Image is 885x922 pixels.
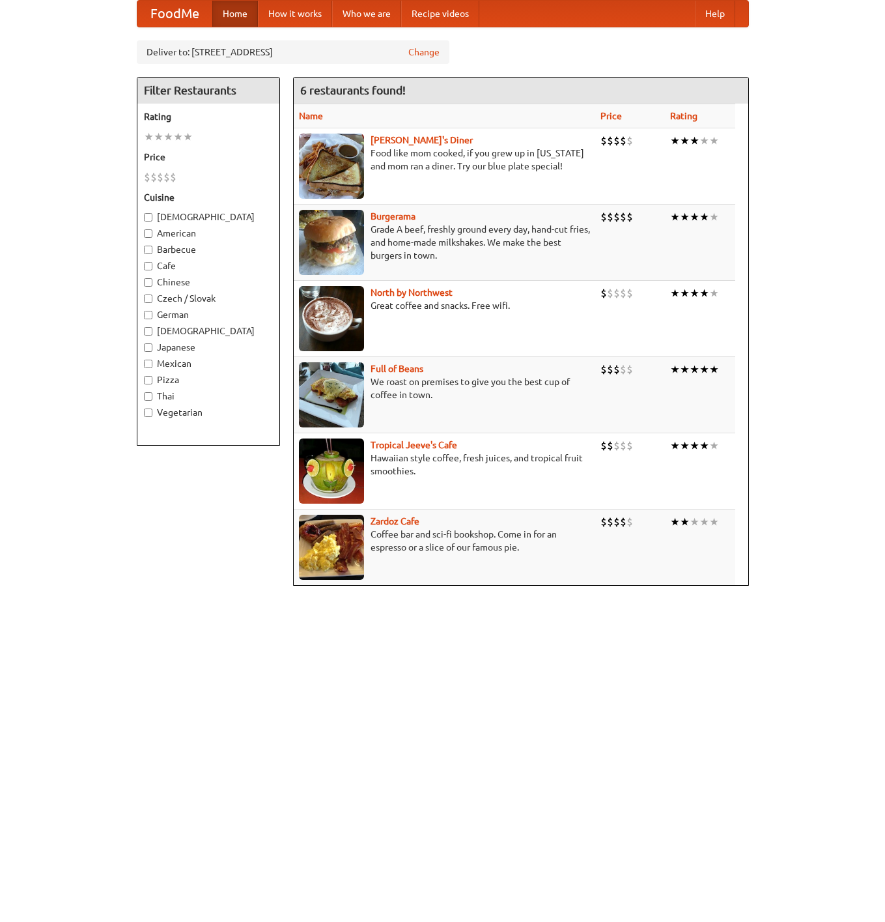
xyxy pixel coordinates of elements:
[680,515,690,529] li: ★
[144,373,273,386] label: Pizza
[690,210,699,224] li: ★
[670,111,697,121] a: Rating
[690,439,699,453] li: ★
[144,327,152,336] input: [DEMOGRAPHIC_DATA]
[299,134,364,199] img: sallys.jpg
[607,362,613,377] li: $
[620,210,626,224] li: $
[137,78,279,104] h4: Filter Restaurants
[699,439,709,453] li: ★
[620,515,626,529] li: $
[299,286,364,351] img: north.jpg
[371,211,415,222] a: Burgerama
[157,170,163,184] li: $
[690,134,699,148] li: ★
[626,515,633,529] li: $
[613,515,620,529] li: $
[144,357,273,370] label: Mexican
[600,210,607,224] li: $
[709,134,719,148] li: ★
[709,286,719,300] li: ★
[144,151,273,164] h5: Price
[371,440,457,450] a: Tropical Jeeve's Cafe
[299,362,364,427] img: beans.jpg
[299,111,323,121] a: Name
[144,324,273,338] label: [DEMOGRAPHIC_DATA]
[607,439,613,453] li: $
[299,210,364,275] img: burgerama.jpg
[371,135,473,145] a: [PERSON_NAME]'s Diner
[173,130,183,144] li: ★
[299,515,364,580] img: zardoz.jpg
[626,439,633,453] li: $
[626,210,633,224] li: $
[299,223,590,262] p: Grade A beef, freshly ground every day, hand-cut fries, and home-made milkshakes. We make the bes...
[613,210,620,224] li: $
[626,362,633,377] li: $
[680,210,690,224] li: ★
[144,406,273,419] label: Vegetarian
[600,286,607,300] li: $
[670,134,680,148] li: ★
[607,515,613,529] li: $
[690,362,699,377] li: ★
[144,341,273,354] label: Japanese
[670,362,680,377] li: ★
[144,130,154,144] li: ★
[620,134,626,148] li: $
[144,276,273,289] label: Chinese
[150,170,157,184] li: $
[620,439,626,453] li: $
[600,362,607,377] li: $
[626,134,633,148] li: $
[709,362,719,377] li: ★
[299,528,590,554] p: Coffee bar and sci-fi bookshop. Come in for an espresso or a slice of our famous pie.
[620,286,626,300] li: $
[144,360,152,368] input: Mexican
[299,299,590,312] p: Great coffee and snacks. Free wifi.
[183,130,193,144] li: ★
[371,287,453,298] a: North by Northwest
[613,439,620,453] li: $
[299,439,364,504] img: jeeves.jpg
[144,278,152,287] input: Chinese
[699,286,709,300] li: ★
[670,515,680,529] li: ★
[144,295,152,303] input: Czech / Slovak
[699,362,709,377] li: ★
[144,210,273,223] label: [DEMOGRAPHIC_DATA]
[613,134,620,148] li: $
[144,170,150,184] li: $
[144,213,152,222] input: [DEMOGRAPHIC_DATA]
[699,515,709,529] li: ★
[699,134,709,148] li: ★
[144,262,152,270] input: Cafe
[607,210,613,224] li: $
[680,286,690,300] li: ★
[144,308,273,321] label: German
[144,246,152,254] input: Barbecue
[695,1,735,27] a: Help
[607,286,613,300] li: $
[170,170,176,184] li: $
[299,375,590,401] p: We roast on premises to give you the best cup of coffee in town.
[144,343,152,352] input: Japanese
[709,210,719,224] li: ★
[690,286,699,300] li: ★
[144,311,152,319] input: German
[144,376,152,384] input: Pizza
[371,364,423,374] a: Full of Beans
[137,40,449,64] div: Deliver to: [STREET_ADDRESS]
[144,191,273,204] h5: Cuisine
[699,210,709,224] li: ★
[144,292,273,305] label: Czech / Slovak
[670,439,680,453] li: ★
[371,516,419,526] a: Zardoz Cafe
[626,286,633,300] li: $
[163,130,173,144] li: ★
[408,46,440,59] a: Change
